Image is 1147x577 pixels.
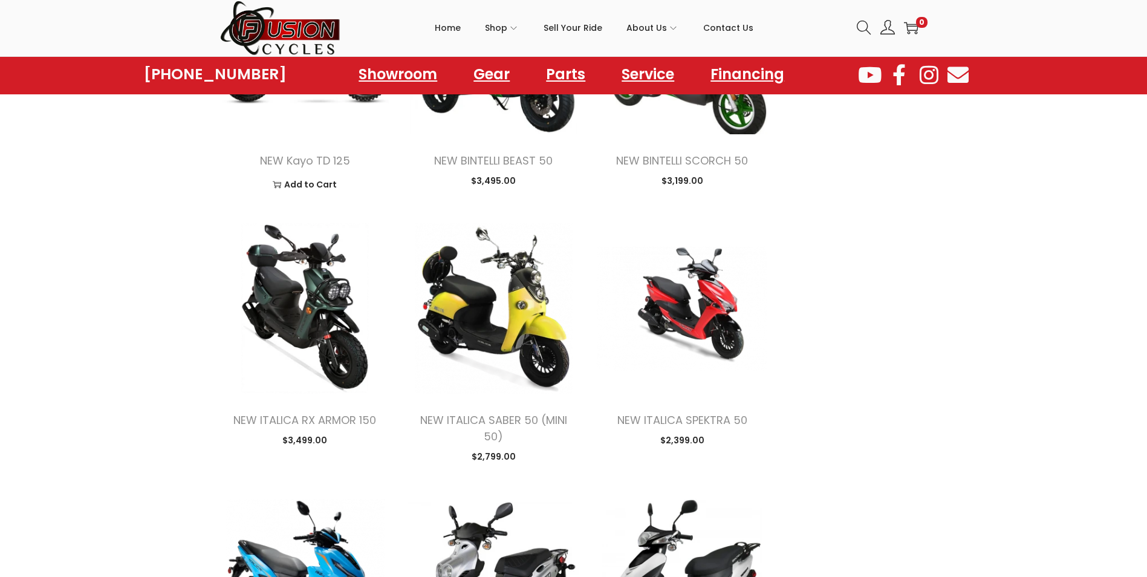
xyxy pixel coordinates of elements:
span: 3,499.00 [282,434,327,446]
a: Shop [485,1,519,55]
span: $ [661,175,667,187]
a: NEW ITALICA RX ARMOR 150 [233,412,376,428]
a: 0 [904,21,918,35]
a: Service [609,60,686,88]
a: Parts [534,60,597,88]
span: About Us [626,13,667,43]
a: Add to Cart [229,175,382,194]
a: [PHONE_NUMBER] [144,66,287,83]
a: NEW BINTELLI BEAST 50 [434,153,553,168]
span: 3,495.00 [471,175,516,187]
a: NEW BINTELLI SCORCH 50 [616,153,748,168]
span: Home [435,13,461,43]
nav: Menu [346,60,796,88]
a: Gear [461,60,522,88]
span: $ [472,451,477,463]
nav: Primary navigation [341,1,848,55]
a: Sell Your Ride [544,1,602,55]
span: $ [282,434,288,446]
a: Financing [698,60,796,88]
span: $ [660,434,666,446]
span: 2,799.00 [472,451,516,463]
span: $ [471,175,476,187]
span: 3,199.00 [661,175,703,187]
span: 2,399.00 [660,434,704,446]
span: Sell Your Ride [544,13,602,43]
a: NEW Kayo TD 125 [260,153,350,168]
span: Contact Us [703,13,753,43]
span: Shop [485,13,507,43]
a: Showroom [346,60,449,88]
a: Home [435,1,461,55]
a: NEW ITALICA SABER 50 (MINI 50) [420,412,567,444]
a: About Us [626,1,679,55]
a: Contact Us [703,1,753,55]
a: NEW ITALICA SPEKTRA 50 [617,412,747,428]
